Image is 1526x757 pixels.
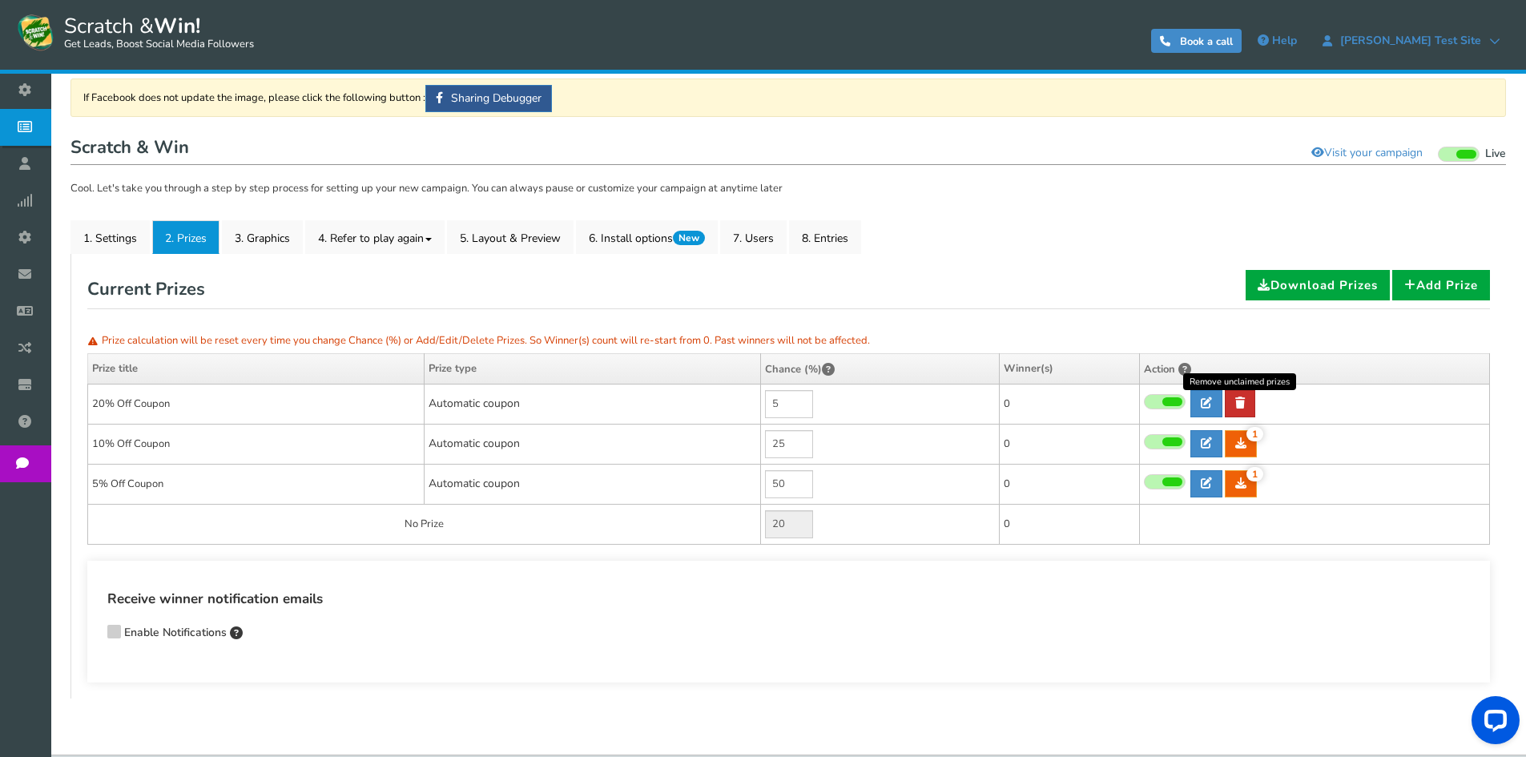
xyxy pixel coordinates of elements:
[429,436,520,451] span: Automatic coupon
[16,12,254,52] a: Scratch &Win! Get Leads, Boost Social Media Followers
[152,220,219,254] a: 2. Prizes
[999,384,1139,424] td: 0
[70,79,1506,117] div: If Facebook does not update the image, please click the following button :
[87,329,1490,353] p: Prize calculation will be reset every time you change Chance (%) or Add/Edit/Delete Prizes. So Wi...
[124,625,227,640] span: Enable Notifications
[765,510,813,538] input: Value not editable
[1183,373,1296,390] div: Remove unclaimed prizes
[1392,270,1490,300] a: Add Prize
[1250,28,1305,54] a: Help
[88,504,761,544] td: No Prize
[576,220,718,254] a: 6. Install options
[64,38,254,51] small: Get Leads, Boost Social Media Followers
[1272,33,1297,48] span: Help
[70,220,150,254] a: 1. Settings
[999,464,1139,504] td: 0
[1225,470,1257,497] a: 1
[1246,467,1263,481] span: 1
[425,353,761,384] th: Prize type
[761,353,1000,384] th: Chance (%)
[720,220,787,254] a: 7. Users
[1225,430,1257,457] a: 1
[999,504,1139,544] td: 0
[222,220,303,254] a: 3. Graphics
[70,133,1506,165] h1: Scratch & Win
[789,220,861,254] a: 8. Entries
[1246,270,1390,300] a: Download Prizes
[429,476,520,491] span: Automatic coupon
[107,589,1470,610] h4: Receive winner notification emails
[425,85,552,112] a: Sharing Debugger
[1301,139,1433,167] a: Visit your campaign
[429,396,520,411] span: Automatic coupon
[1180,34,1233,49] span: Book a call
[1139,353,1490,384] th: Action
[88,464,425,504] td: 5% Off Coupon
[1459,690,1526,757] iframe: LiveChat chat widget
[1332,34,1489,47] span: [PERSON_NAME] Test Site
[999,353,1139,384] th: Winner(s)
[70,181,1506,197] p: Cool. Let's take you through a step by step process for setting up your new campaign. You can alw...
[87,270,205,308] h2: Current Prizes
[154,12,200,40] strong: Win!
[447,220,574,254] a: 5. Layout & Preview
[305,220,445,254] a: 4. Refer to play again
[88,353,425,384] th: Prize title
[1485,147,1506,162] span: Live
[673,231,705,245] span: New
[16,12,56,52] img: Scratch and Win
[1246,427,1263,441] span: 1
[56,12,254,52] span: Scratch &
[88,384,425,424] td: 20% Off Coupon
[999,424,1139,464] td: 0
[1151,29,1242,53] a: Book a call
[88,424,425,464] td: 10% Off Coupon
